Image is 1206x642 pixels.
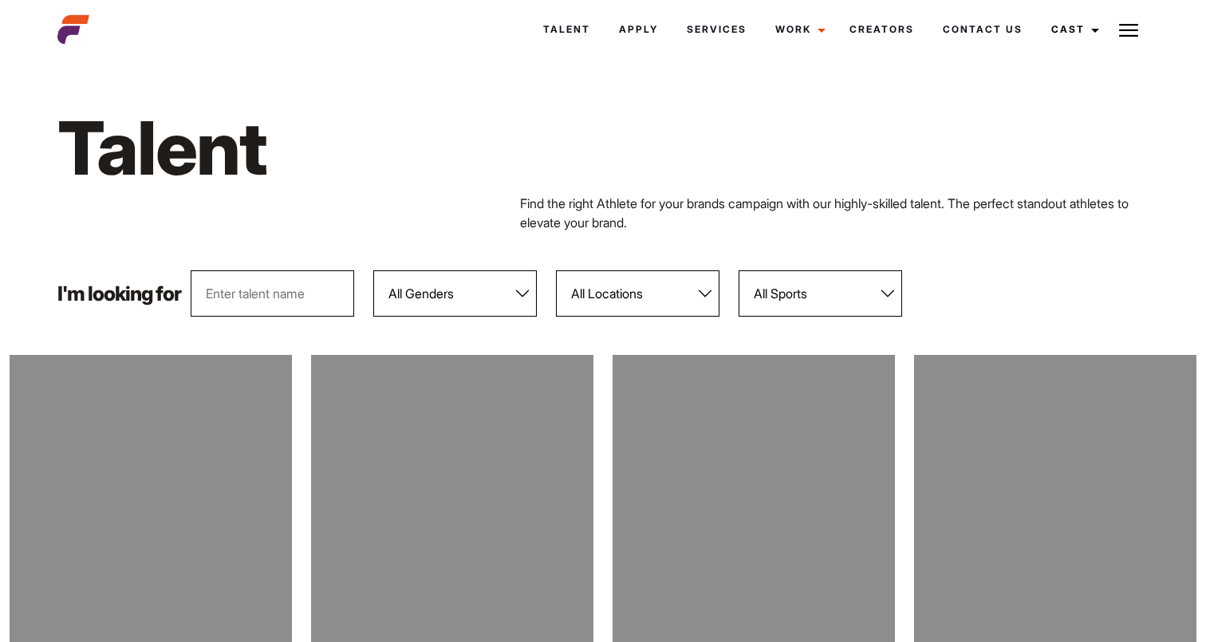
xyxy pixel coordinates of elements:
a: Work [761,8,835,51]
a: Creators [835,8,928,51]
img: cropped-aefm-brand-fav-22-square.png [57,14,89,45]
a: Cast [1037,8,1109,51]
img: Burger icon [1119,21,1138,40]
a: Contact Us [928,8,1037,51]
a: Apply [605,8,672,51]
input: Enter talent name [191,270,354,317]
h1: Talent [57,102,685,194]
a: Services [672,8,761,51]
p: I'm looking for [57,284,181,304]
a: Talent [529,8,605,51]
p: Find the right Athlete for your brands campaign with our highly-skilled talent. The perfect stand... [520,194,1148,232]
